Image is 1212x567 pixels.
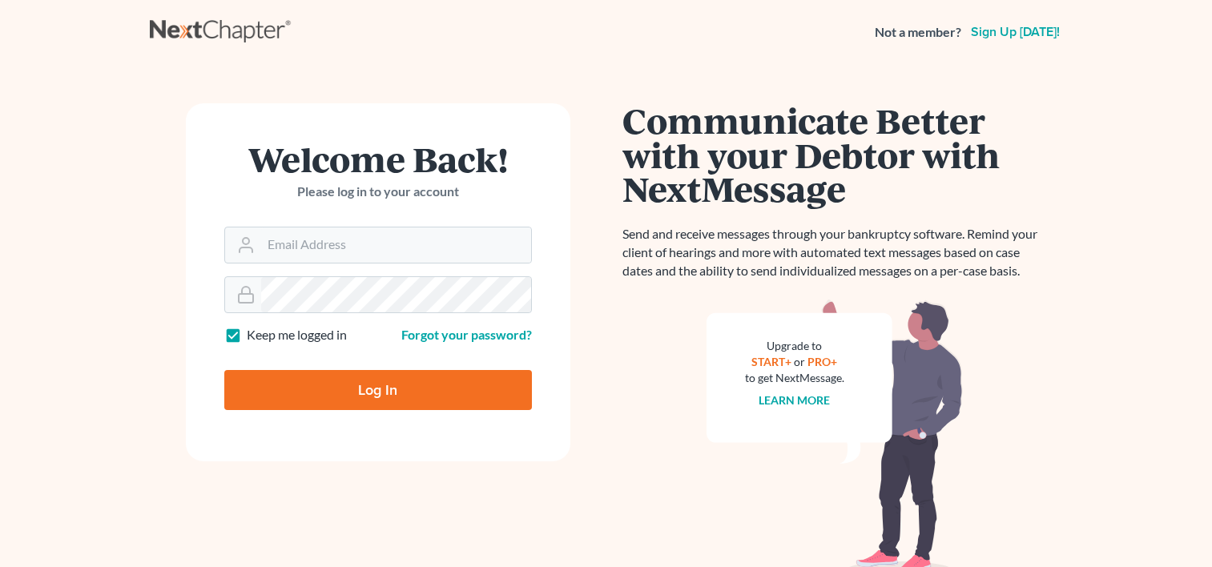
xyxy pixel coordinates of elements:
[745,370,844,386] div: to get NextMessage.
[224,370,532,410] input: Log In
[261,227,531,263] input: Email Address
[401,327,532,342] a: Forgot your password?
[759,393,830,407] a: Learn more
[247,326,347,344] label: Keep me logged in
[968,26,1063,38] a: Sign up [DATE]!
[875,23,961,42] strong: Not a member?
[224,183,532,201] p: Please log in to your account
[807,355,837,368] a: PRO+
[751,355,791,368] a: START+
[224,142,532,176] h1: Welcome Back!
[745,338,844,354] div: Upgrade to
[622,225,1047,280] p: Send and receive messages through your bankruptcy software. Remind your client of hearings and mo...
[794,355,805,368] span: or
[622,103,1047,206] h1: Communicate Better with your Debtor with NextMessage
